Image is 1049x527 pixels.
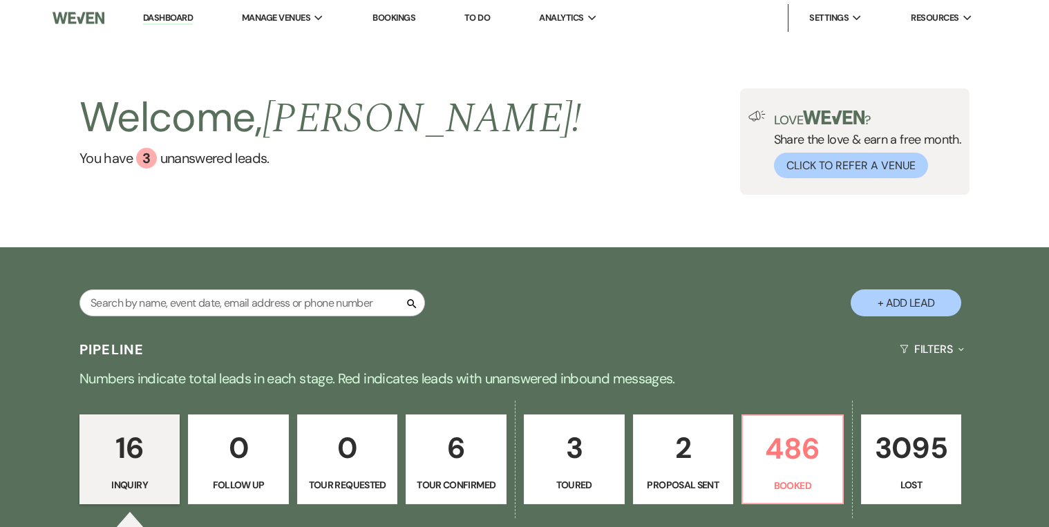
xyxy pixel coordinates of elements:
[748,111,766,122] img: loud-speaker-illustration.svg
[197,425,280,471] p: 0
[809,11,849,25] span: Settings
[464,12,490,23] a: To Do
[415,477,498,492] p: Tour Confirmed
[79,289,425,316] input: Search by name, event date, email address or phone number
[79,148,582,169] a: You have 3 unanswered leads.
[894,331,970,367] button: Filters
[263,87,582,151] span: [PERSON_NAME] !
[774,153,928,178] button: Click to Refer a Venue
[136,148,157,169] div: 3
[751,425,834,472] p: 486
[306,477,389,492] p: Tour Requested
[188,414,289,504] a: 0Follow Up
[741,414,844,504] a: 486Booked
[870,477,953,492] p: Lost
[242,11,310,25] span: Manage Venues
[197,477,280,492] p: Follow Up
[774,111,962,126] p: Love ?
[79,340,144,359] h3: Pipeline
[870,425,953,471] p: 3095
[766,111,962,178] div: Share the love & earn a free month.
[751,478,834,493] p: Booked
[633,414,734,504] a: 2Proposal Sent
[911,11,958,25] span: Resources
[79,88,582,148] h2: Welcome,
[53,3,104,32] img: Weven Logo
[533,425,616,471] p: 3
[851,289,961,316] button: + Add Lead
[27,367,1022,390] p: Numbers indicate total leads in each stage. Red indicates leads with unanswered inbound messages.
[88,477,171,492] p: Inquiry
[642,477,725,492] p: Proposal Sent
[642,425,725,471] p: 2
[415,425,498,471] p: 6
[803,111,864,124] img: weven-logo-green.svg
[539,11,583,25] span: Analytics
[79,414,180,504] a: 16Inquiry
[406,414,507,504] a: 6Tour Confirmed
[88,425,171,471] p: 16
[524,414,625,504] a: 3Toured
[372,12,415,23] a: Bookings
[306,425,389,471] p: 0
[143,12,193,25] a: Dashboard
[533,477,616,492] p: Toured
[861,414,962,504] a: 3095Lost
[297,414,398,504] a: 0Tour Requested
